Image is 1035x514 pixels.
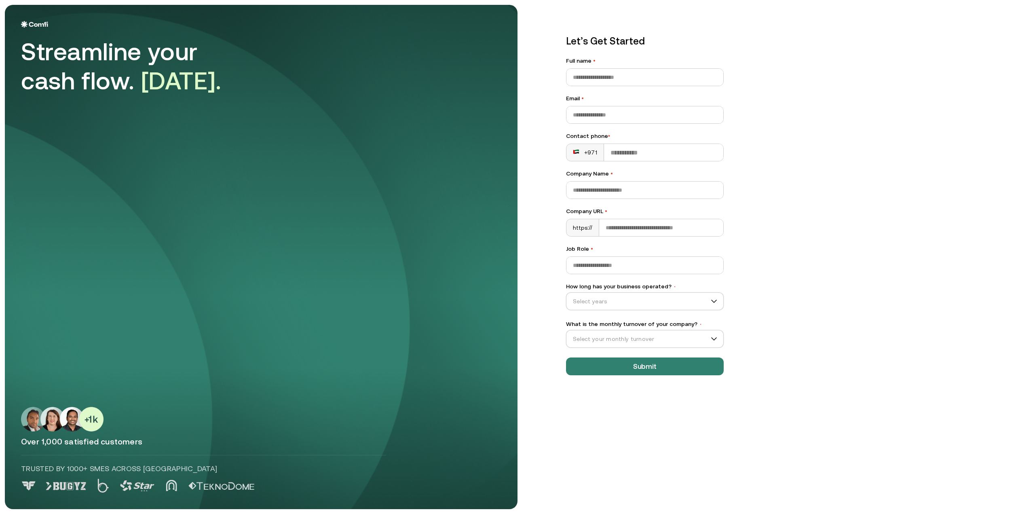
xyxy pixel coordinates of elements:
img: Logo 4 [166,480,177,491]
label: Job Role [566,245,724,253]
label: How long has your business operated? [566,282,724,291]
span: • [581,95,584,102]
img: Logo 5 [188,482,254,490]
label: Full name [566,57,724,65]
span: • [608,133,610,139]
div: +971 [573,148,597,157]
div: Streamline your cash flow. [21,37,247,95]
span: • [699,322,702,327]
img: Logo 1 [46,482,86,490]
span: • [591,245,593,252]
label: What is the monthly turnover of your company? [566,320,724,328]
label: Company URL [566,207,724,216]
img: Logo 2 [97,479,109,493]
span: • [593,57,596,64]
label: Email [566,94,724,103]
img: Logo 0 [21,481,36,491]
span: • [673,284,676,290]
p: Over 1,000 satisfied customers [21,436,501,447]
p: Let’s Get Started [566,34,724,49]
img: Logo 3 [120,480,154,491]
button: Submit [566,357,724,375]
span: • [610,170,613,177]
img: Logo [21,21,48,27]
label: Company Name [566,169,724,178]
div: Contact phone [566,132,724,140]
p: Trusted by 1000+ SMEs across [GEOGRAPHIC_DATA] [21,463,386,474]
span: • [605,208,607,214]
span: [DATE]. [141,67,222,95]
div: https:// [566,219,599,236]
